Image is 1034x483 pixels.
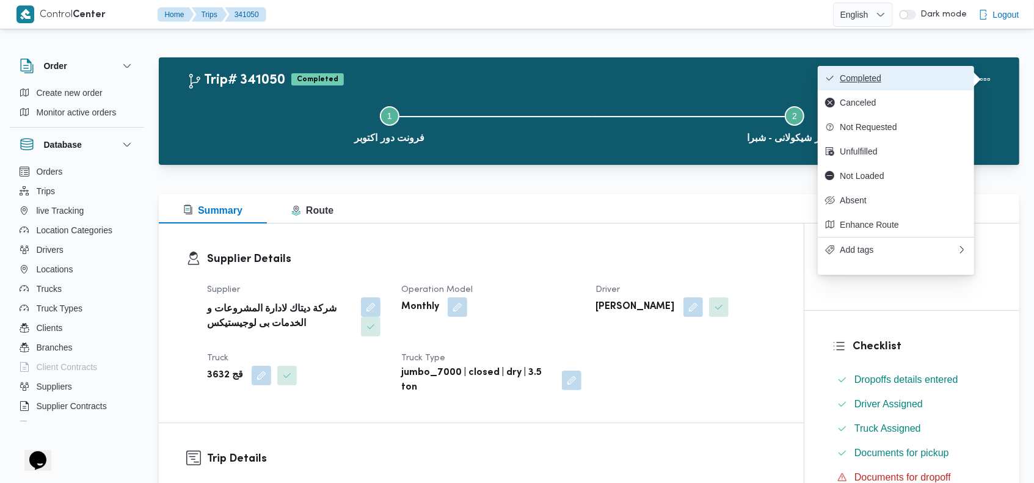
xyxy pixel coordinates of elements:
[37,242,64,257] span: Drivers
[401,366,553,395] b: jumbo_7000 | closed | dry | 3.5 ton
[192,7,227,22] button: Trips
[840,171,967,181] span: Not Loaded
[15,83,139,103] button: Create new order
[818,90,974,115] button: Canceled
[840,195,967,205] span: Absent
[207,354,228,362] span: Truck
[37,164,63,179] span: Orders
[832,419,992,438] button: Truck Assigned
[207,286,240,294] span: Supplier
[840,122,967,132] span: Not Requested
[207,368,243,383] b: قج 3632
[37,399,107,413] span: Supplier Contracts
[37,184,56,198] span: Trips
[854,397,923,412] span: Driver Assigned
[840,245,957,255] span: Add tags
[15,299,139,318] button: Truck Types
[37,340,73,355] span: Branches
[747,131,842,145] span: كارفور شيكولانى - شبرا
[974,2,1024,27] button: Logout
[187,92,592,155] button: فرونت دور اكتوبر
[37,203,84,218] span: live Tracking
[993,7,1019,22] span: Logout
[15,357,139,377] button: Client Contracts
[792,111,797,121] span: 2
[207,302,352,332] b: شركة ديتاك لادارة المشروعات و الخدمات بى لوجيستيكس
[916,10,967,20] span: Dark mode
[840,98,967,107] span: Canceled
[832,394,992,414] button: Driver Assigned
[596,300,675,314] b: [PERSON_NAME]
[37,105,117,120] span: Monitor active orders
[73,10,106,20] b: Center
[15,416,139,435] button: Devices
[20,59,134,73] button: Order
[973,67,997,92] button: Actions
[291,205,333,216] span: Route
[818,188,974,212] button: Absent
[832,370,992,390] button: Dropoffs details entered
[854,423,921,434] span: Truck Assigned
[15,396,139,416] button: Supplier Contracts
[818,66,974,90] button: Completed
[225,7,266,22] button: 341050
[401,354,445,362] span: Truck Type
[37,85,103,100] span: Create new order
[387,111,392,121] span: 1
[401,300,439,314] b: Monthly
[187,73,285,89] h2: Trip# 341050
[854,421,921,436] span: Truck Assigned
[592,92,998,155] button: كارفور شيكولانى - شبرا
[854,374,958,385] span: Dropoffs details entered
[853,338,992,355] h3: Checklist
[15,279,139,299] button: Trucks
[207,451,776,467] h3: Trip Details
[37,223,113,238] span: Location Categories
[818,115,974,139] button: Not Requested
[854,399,923,409] span: Driver Assigned
[37,301,82,316] span: Truck Types
[37,281,62,296] span: Trucks
[840,220,967,230] span: Enhance Route
[818,237,974,262] button: Add tags
[818,139,974,164] button: Unfulfilled
[15,162,139,181] button: Orders
[158,7,194,22] button: Home
[37,379,72,394] span: Suppliers
[10,162,144,426] div: Database
[297,76,338,83] b: Completed
[15,338,139,357] button: Branches
[183,205,242,216] span: Summary
[10,83,144,127] div: Order
[15,181,139,201] button: Trips
[854,446,949,460] span: Documents for pickup
[207,251,776,267] h3: Supplier Details
[37,418,67,433] span: Devices
[401,286,473,294] span: Operation Model
[15,201,139,220] button: live Tracking
[15,220,139,240] button: Location Categories
[44,59,67,73] h3: Order
[840,147,967,156] span: Unfulfilled
[12,434,51,471] iframe: chat widget
[37,321,63,335] span: Clients
[354,131,424,145] span: فرونت دور اكتوبر
[840,73,967,83] span: Completed
[15,240,139,260] button: Drivers
[37,360,98,374] span: Client Contracts
[818,212,974,237] button: Enhance Route
[15,103,139,122] button: Monitor active orders
[291,73,344,85] span: Completed
[20,137,134,152] button: Database
[15,318,139,338] button: Clients
[854,448,949,458] span: Documents for pickup
[818,164,974,188] button: Not Loaded
[37,262,73,277] span: Locations
[15,377,139,396] button: Suppliers
[854,472,951,482] span: Documents for dropoff
[854,372,958,387] span: Dropoffs details entered
[44,137,82,152] h3: Database
[16,5,34,23] img: X8yXhbKr1z7QwAAAABJRU5ErkJggg==
[832,443,992,463] button: Documents for pickup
